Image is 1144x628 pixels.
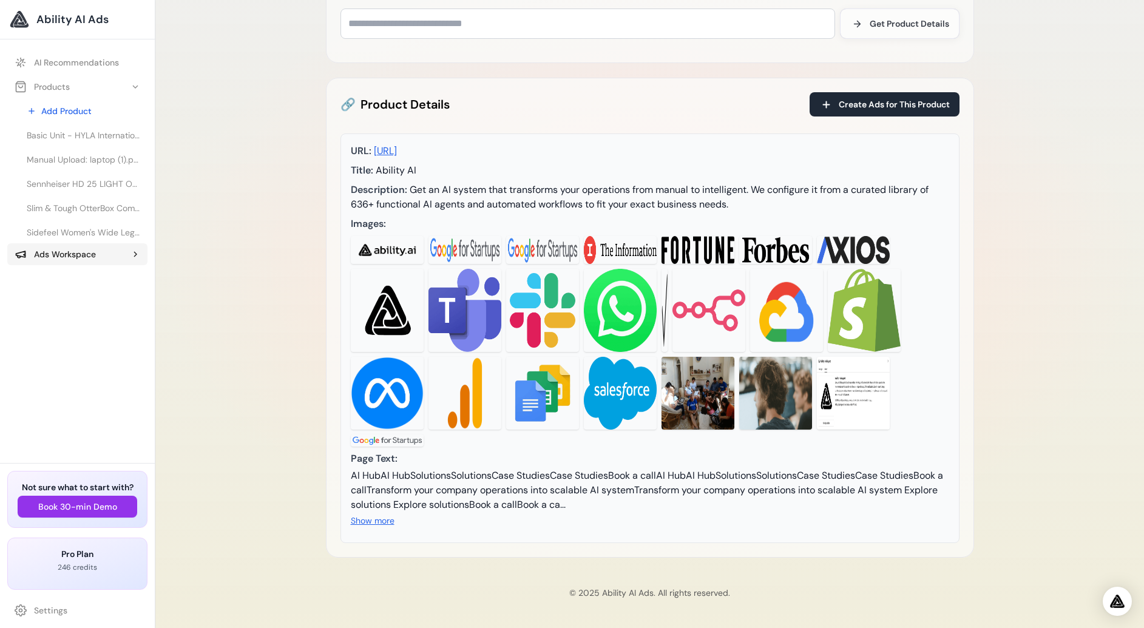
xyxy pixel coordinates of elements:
[7,52,147,73] a: AI Recommendations
[18,548,137,560] h3: Pro Plan
[340,95,356,114] span: 🔗
[374,144,397,157] a: [URL]
[428,236,501,264] img: Parsed image
[817,357,890,430] img: Parsed image
[1103,587,1132,616] div: Open Intercom Messenger
[584,269,657,352] img: Parsed image
[27,178,140,190] span: Sennheiser HD 25 LIGHT On-Ear Fones de ouvido para DJ
[351,183,929,211] span: Get an AI system that transforms your operations from manual to intelligent. We configure it from...
[15,248,96,260] div: Ads Workspace
[36,11,109,28] span: Ability AI Ads
[15,81,70,93] div: Products
[27,154,140,166] span: Manual Upload: laptop (1).png
[870,18,949,30] span: Get Product Details
[165,587,1134,599] p: © 2025 Ability AI Ads. All rights reserved.
[19,221,147,243] a: Sidefeel Women's Wide Leg Jeans High Waisted Strechy Raw Hem Zimbaplatinum Denim Pants at Amazon ...
[351,515,394,527] button: Show more
[27,226,140,238] span: Sidefeel Women's Wide Leg Jeans High Waisted Strechy Raw Hem Zimbaplatinum Denim Pants at Amazon ...
[817,236,890,264] img: Parsed image
[351,164,373,177] span: Title:
[506,357,579,430] img: Parsed image
[351,434,424,447] img: Parsed image
[662,269,668,352] img: Parsed image
[7,243,147,265] button: Ads Workspace
[662,236,734,264] img: Parsed image
[27,202,140,214] span: Slim & Tough OtterBox Commuter Case para iPhone 14 & 13 - INTO THE
[584,357,657,430] img: Parsed image
[351,269,424,352] img: Parsed image
[584,236,657,264] img: Parsed image
[351,468,949,512] div: AI HubAI HubSolutionsSolutionsCase StudiesCase StudiesBook a callAI HubAI HubSolutionsSolutionsCa...
[376,164,416,177] span: Ability AI
[351,236,424,264] img: Parsed image
[27,129,140,141] span: Basic Unit - HYLA International
[750,269,823,352] img: Parsed image
[19,149,147,171] a: Manual Upload: laptop (1).png
[18,481,137,493] h3: Not sure what to start with?
[351,183,407,196] span: Description:
[810,92,960,116] button: Create Ads for This Product
[662,357,734,430] img: Parsed image
[7,76,147,98] button: Products
[839,98,950,110] span: Create Ads for This Product
[506,269,579,352] img: Parsed image
[828,269,901,352] img: Parsed image
[7,599,147,621] a: Settings
[428,357,501,430] img: Parsed image
[19,124,147,146] a: Basic Unit - HYLA International
[506,236,579,264] img: Parsed image
[351,144,371,157] span: URL:
[351,452,398,465] span: Page Text:
[672,269,745,352] img: Parsed image
[18,496,137,518] button: Book 30-min Demo
[19,173,147,195] a: Sennheiser HD 25 LIGHT On-Ear Fones de ouvido para DJ
[19,100,147,122] a: Add Product
[428,269,501,352] img: Parsed image
[840,8,960,39] button: Get Product Details
[739,357,812,430] img: Parsed image
[351,217,386,230] span: Images:
[739,236,812,264] img: Parsed image
[19,197,147,219] a: Slim & Tough OtterBox Commuter Case para iPhone 14 & 13 - INTO THE
[18,562,137,572] p: 246 credits
[340,95,450,114] h2: Product Details
[10,10,145,29] a: Ability AI Ads
[351,357,424,430] img: Parsed image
